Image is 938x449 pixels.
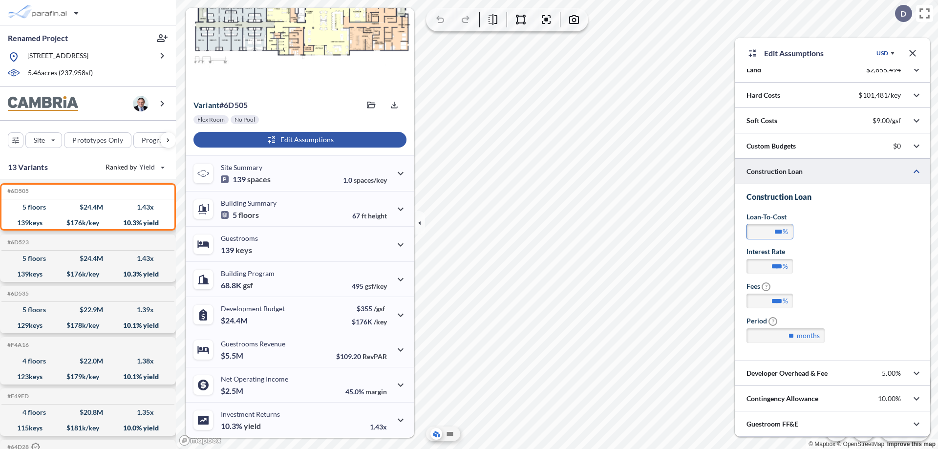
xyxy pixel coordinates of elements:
[876,49,888,57] div: USD
[764,47,824,59] p: Edit Assumptions
[139,162,155,172] span: Yield
[900,9,906,18] p: D
[5,393,29,400] h5: Click to copy the code
[244,421,261,431] span: yield
[221,245,252,255] p: 139
[221,174,271,184] p: 139
[354,176,387,184] span: spaces/key
[221,269,275,278] p: Building Program
[25,132,62,148] button: Site
[783,227,788,236] label: %
[746,192,918,202] h3: Construction Loan
[362,212,366,220] span: ft
[221,421,261,431] p: 10.3%
[221,280,253,290] p: 68.8K
[27,51,88,63] p: [STREET_ADDRESS]
[352,212,387,220] p: 67
[783,261,788,271] label: %
[797,331,820,341] label: months
[5,239,29,246] h5: Click to copy the code
[352,304,387,313] p: $355
[193,100,219,109] span: Variant
[98,159,171,175] button: Ranked by Yield
[142,135,169,145] p: Program
[878,394,901,403] p: 10.00%
[234,116,255,124] p: No Pool
[887,441,936,448] a: Improve this map
[746,212,787,222] label: Loan-to-Cost
[746,394,818,404] p: Contingency Allowance
[746,419,798,429] p: Guestroom FF&E
[221,163,262,171] p: Site Summary
[430,428,442,440] button: Aerial View
[133,132,186,148] button: Program
[8,33,68,43] p: Renamed Project
[235,245,252,255] span: keys
[5,342,29,348] h5: Click to copy the code
[762,282,770,291] span: ?
[243,280,253,290] span: gsf
[365,282,387,290] span: gsf/key
[221,234,258,242] p: Guestrooms
[221,210,259,220] p: 5
[374,304,385,313] span: /gsf
[866,65,901,74] p: $2,855,494
[5,290,29,297] h5: Click to copy the code
[221,386,245,396] p: $2.5M
[746,368,828,378] p: Developer Overhead & Fee
[221,375,288,383] p: Net Operating Income
[746,90,780,100] p: Hard Costs
[343,176,387,184] p: 1.0
[374,318,387,326] span: /key
[352,318,387,326] p: $176K
[8,161,48,173] p: 13 Variants
[193,132,406,148] button: Edit Assumptions
[893,142,901,150] p: $0
[72,135,123,145] p: Prototypes Only
[221,340,285,348] p: Guestrooms Revenue
[336,352,387,361] p: $109.20
[362,352,387,361] span: RevPAR
[8,96,78,111] img: BrandImage
[221,199,277,207] p: Building Summary
[746,141,796,151] p: Custom Budgets
[221,410,280,418] p: Investment Returns
[368,212,387,220] span: height
[28,68,93,79] p: 5.46 acres ( 237,958 sf)
[858,91,901,100] p: $101,481/key
[345,387,387,396] p: 45.0%
[809,441,835,448] a: Mapbox
[873,116,901,125] p: $9.00/gsf
[768,317,777,326] span: ?
[238,210,259,220] span: floors
[193,100,248,110] p: # 6d505
[197,116,225,124] p: Flex Room
[746,316,777,326] label: Period
[746,65,761,75] p: Land
[64,132,131,148] button: Prototypes Only
[882,369,901,378] p: 5.00%
[444,428,456,440] button: Site Plan
[370,423,387,431] p: 1.43x
[783,296,788,306] label: %
[837,441,884,448] a: OpenStreetMap
[221,316,249,325] p: $24.4M
[133,96,149,111] img: user logo
[247,174,271,184] span: spaces
[221,304,285,313] p: Development Budget
[352,282,387,290] p: 495
[746,281,770,291] label: Fees
[5,188,29,194] h5: Click to copy the code
[221,351,245,361] p: $5.5M
[365,387,387,396] span: margin
[746,247,785,257] label: Interest Rate
[179,435,222,446] a: Mapbox homepage
[34,135,45,145] p: Site
[746,116,777,126] p: Soft Costs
